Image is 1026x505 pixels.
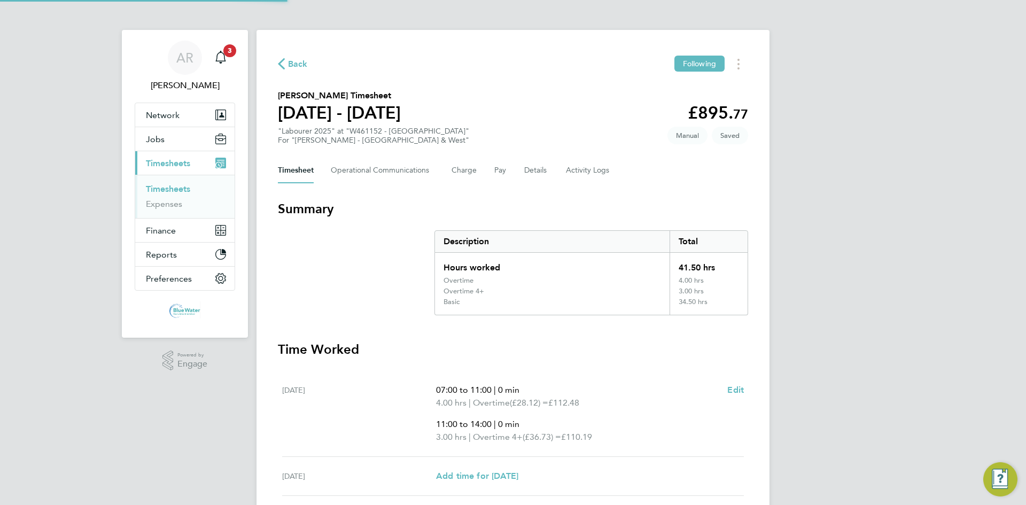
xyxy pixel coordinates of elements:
span: Timesheets [146,158,190,168]
span: | [494,385,496,395]
button: Reports [135,243,235,266]
span: Overtime 4+ [473,431,523,444]
span: Back [288,58,308,71]
app-decimal: £895. [688,103,748,123]
button: Jobs [135,127,235,151]
a: Expenses [146,199,182,209]
h3: Time Worked [278,341,748,358]
span: Finance [146,226,176,236]
button: Timesheets Menu [729,56,748,72]
span: Anthony Roberts [135,79,235,92]
a: Powered byEngage [162,351,208,371]
span: 11:00 to 14:00 [436,419,492,429]
button: Finance [135,219,235,242]
span: (£36.73) = [523,432,561,442]
button: Timesheet [278,158,314,183]
div: 3.00 hrs [670,287,748,298]
span: 3.00 hrs [436,432,467,442]
button: Preferences [135,267,235,290]
div: Overtime 4+ [444,287,484,296]
span: | [469,398,471,408]
span: 0 min [498,385,519,395]
div: "Labourer 2025" at "W461152 - [GEOGRAPHIC_DATA]" [278,127,469,145]
span: 77 [733,106,748,122]
span: | [494,419,496,429]
div: Summary [434,230,748,315]
div: Basic [444,298,460,306]
div: Timesheets [135,175,235,218]
span: Engage [177,360,207,369]
a: Timesheets [146,184,190,194]
span: 07:00 to 11:00 [436,385,492,395]
button: Back [278,57,308,71]
div: Hours worked [435,253,670,276]
button: Charge [452,158,477,183]
span: Overtime [473,397,510,409]
nav: Main navigation [122,30,248,338]
div: [DATE] [282,384,436,444]
a: 3 [210,41,231,75]
div: For "[PERSON_NAME] - [GEOGRAPHIC_DATA] & West" [278,136,469,145]
div: Total [670,231,748,252]
span: Following [683,59,716,68]
span: Edit [727,385,744,395]
span: Reports [146,250,177,260]
button: Operational Communications [331,158,434,183]
span: Powered by [177,351,207,360]
button: Pay [494,158,507,183]
span: 3 [223,44,236,57]
span: This timesheet is Saved. [712,127,748,144]
span: (£28.12) = [510,398,548,408]
span: Jobs [146,134,165,144]
button: Details [524,158,549,183]
a: AR[PERSON_NAME] [135,41,235,92]
span: 0 min [498,419,519,429]
div: 4.00 hrs [670,276,748,287]
img: bluewaterwales-logo-retina.png [169,301,201,318]
button: Network [135,103,235,127]
div: Overtime [444,276,473,285]
span: £112.48 [548,398,579,408]
div: 41.50 hrs [670,253,748,276]
span: Add time for [DATE] [436,471,518,481]
span: Network [146,110,180,120]
div: 34.50 hrs [670,298,748,315]
a: Edit [727,384,744,397]
span: 4.00 hrs [436,398,467,408]
h2: [PERSON_NAME] Timesheet [278,89,401,102]
span: Preferences [146,274,192,284]
button: Activity Logs [566,158,611,183]
div: [DATE] [282,470,436,483]
h3: Summary [278,200,748,217]
a: Go to home page [135,301,235,318]
div: Description [435,231,670,252]
button: Following [674,56,725,72]
button: Engage Resource Center [983,462,1017,496]
a: Add time for [DATE] [436,470,518,483]
span: £110.19 [561,432,592,442]
span: This timesheet was manually created. [667,127,708,144]
span: | [469,432,471,442]
button: Timesheets [135,151,235,175]
span: AR [176,51,193,65]
h1: [DATE] - [DATE] [278,102,401,123]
